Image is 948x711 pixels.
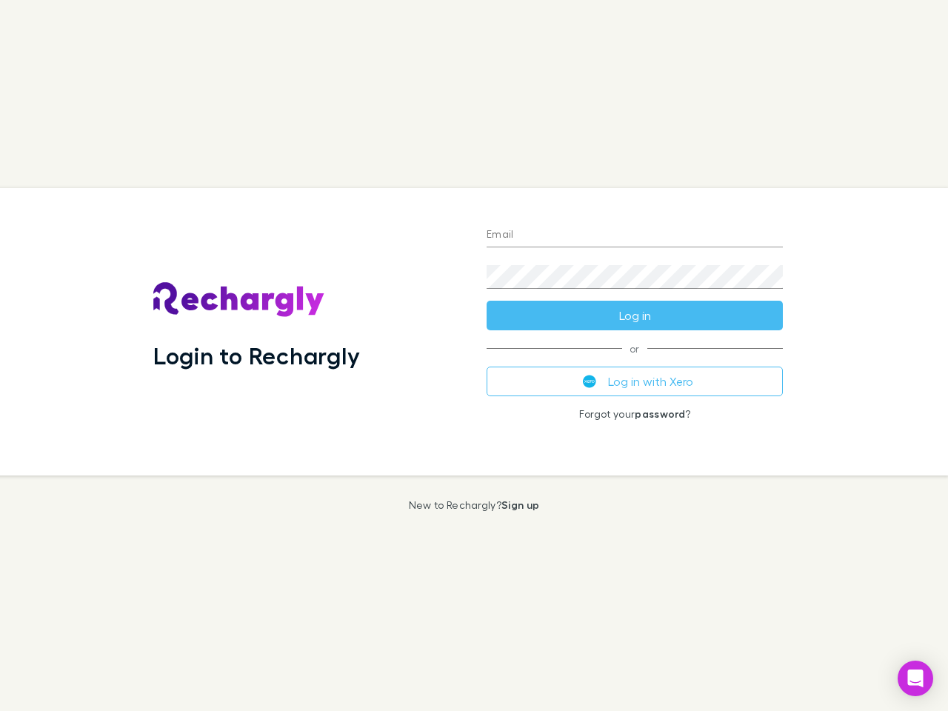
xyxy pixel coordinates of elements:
img: Xero's logo [583,375,596,388]
img: Rechargly's Logo [153,282,325,318]
button: Log in with Xero [487,367,783,396]
h1: Login to Rechargly [153,341,360,370]
a: Sign up [501,498,539,511]
p: Forgot your ? [487,408,783,420]
button: Log in [487,301,783,330]
a: password [635,407,685,420]
p: New to Rechargly? [409,499,540,511]
span: or [487,348,783,349]
div: Open Intercom Messenger [898,661,933,696]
